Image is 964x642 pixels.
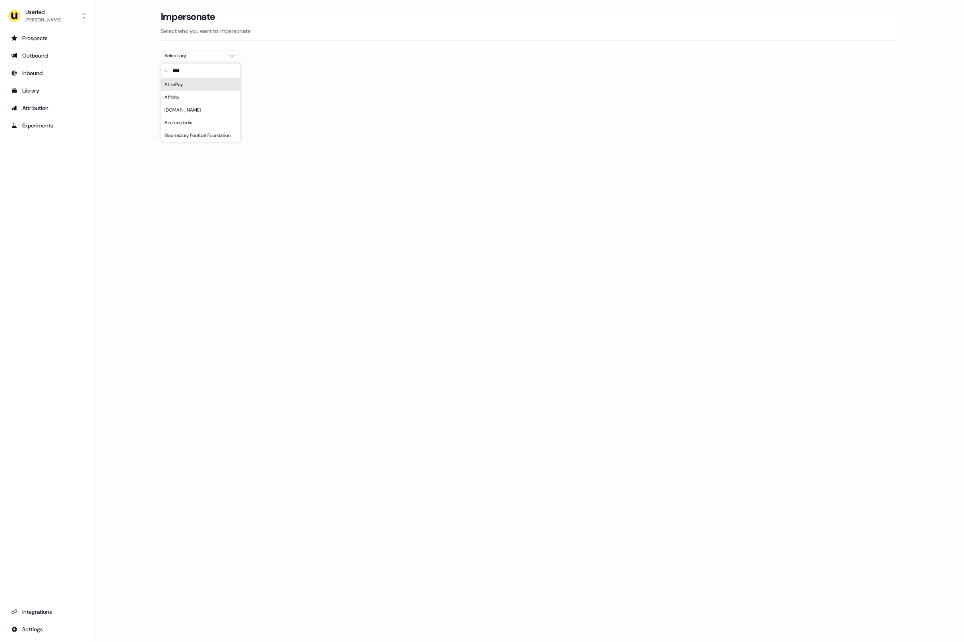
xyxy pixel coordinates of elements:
a: Go to integrations [6,605,89,618]
div: Bloomsbury Football Foundation [161,129,240,142]
div: [DOMAIN_NAME] [161,104,240,116]
div: Settings [11,625,84,633]
p: Select who you want to impersonate [161,27,898,35]
div: Attribution [11,104,84,112]
div: Suggestions [161,78,240,142]
div: [PERSON_NAME] [25,16,61,24]
div: Userled [25,8,61,16]
a: Go to integrations [6,623,89,636]
div: Select org [165,52,224,60]
a: Go to prospects [6,32,89,44]
a: Go to experiments [6,119,89,132]
div: Outbound [11,52,84,60]
h3: Impersonate [161,11,215,23]
button: Select org [161,50,240,61]
div: Experiments [11,121,84,129]
div: Inbound [11,69,84,77]
a: Go to outbound experience [6,49,89,62]
a: Go to templates [6,84,89,97]
a: Go to attribution [6,102,89,114]
div: Library [11,87,84,94]
div: Acefone India [161,116,240,129]
div: AffiniPay [161,78,240,91]
button: Userled[PERSON_NAME] [6,6,89,25]
a: Go to Inbound [6,67,89,79]
div: Integrations [11,608,84,616]
div: Prospects [11,34,84,42]
div: Affinity [161,91,240,104]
